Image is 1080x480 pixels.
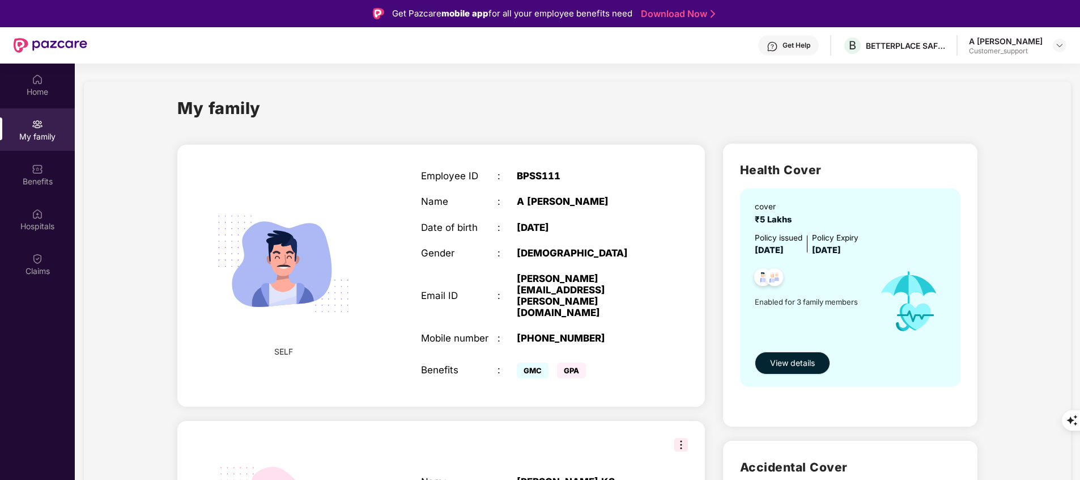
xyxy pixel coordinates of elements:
[421,222,498,233] div: Date of birth
[32,208,43,220] img: svg+xml;base64,PHN2ZyBpZD0iSG9zcGl0YWxzIiB4bWxucz0iaHR0cDovL3d3dy53My5vcmcvMjAwMC9zdmciIHdpZHRoPS...
[517,170,650,182] div: BPSS111
[755,232,802,244] div: Policy issued
[498,170,517,182] div: :
[421,170,498,182] div: Employee ID
[969,47,1043,56] div: Customer_support
[517,363,548,378] span: GMC
[767,41,778,52] img: svg+xml;base64,PHN2ZyBpZD0iSGVscC0zMngzMiIgeG1sbnM9Imh0dHA6Ly93d3cudzMub3JnLzIwMDAvc3ZnIiB3aWR0aD...
[674,438,688,452] img: svg+xml;base64,PHN2ZyB3aWR0aD0iMzIiIGhlaWdodD0iMzIiIHZpZXdCb3g9IjAgMCAzMiAzMiIgZmlsbD0ibm9uZSIgeG...
[32,253,43,264] img: svg+xml;base64,PHN2ZyBpZD0iQ2xhaW0iIHhtbG5zPSJodHRwOi8vd3d3LnczLm9yZy8yMDAwL3N2ZyIgd2lkdGg9IjIwIi...
[32,163,43,175] img: svg+xml;base64,PHN2ZyBpZD0iQmVuZWZpdHMiIHhtbG5zPSJodHRwOi8vd3d3LnczLm9yZy8yMDAwL3N2ZyIgd2lkdGg9Ij...
[755,245,784,255] span: [DATE]
[761,265,789,293] img: svg+xml;base64,PHN2ZyB4bWxucz0iaHR0cDovL3d3dy53My5vcmcvMjAwMC9zdmciIHdpZHRoPSI0OC45NDMiIGhlaWdodD...
[969,36,1043,47] div: A [PERSON_NAME]
[812,232,858,244] div: Policy Expiry
[557,363,586,378] span: GPA
[812,245,841,255] span: [DATE]
[517,332,650,344] div: [PHONE_NUMBER]
[755,352,830,374] button: View details
[641,8,712,20] a: Download Now
[498,196,517,207] div: :
[711,8,715,20] img: Stroke
[749,265,777,293] img: svg+xml;base64,PHN2ZyB4bWxucz0iaHR0cDovL3d3dy53My5vcmcvMjAwMC9zdmciIHdpZHRoPSI0OC45NDMiIGhlaWdodD...
[755,296,868,308] span: Enabled for 3 family members
[740,161,960,179] h2: Health Cover
[1055,41,1064,50] img: svg+xml;base64,PHN2ZyBpZD0iRHJvcGRvd24tMzJ4MzIiIHhtbG5zPSJodHRwOi8vd3d3LnczLm9yZy8yMDAwL3N2ZyIgd2...
[866,40,945,51] div: BETTERPLACE SAFETY SOLUTIONS PRIVATE LIMITED
[849,39,856,52] span: B
[783,41,810,50] div: Get Help
[421,332,498,344] div: Mobile number
[202,182,364,345] img: svg+xml;base64,PHN2ZyB4bWxucz0iaHR0cDovL3d3dy53My5vcmcvMjAwMC9zdmciIHdpZHRoPSIyMjQiIGhlaWdodD0iMT...
[373,8,384,19] img: Logo
[755,201,796,213] div: cover
[517,222,650,233] div: [DATE]
[517,273,650,319] div: [PERSON_NAME][EMAIL_ADDRESS][PERSON_NAME][DOMAIN_NAME]
[498,222,517,233] div: :
[32,119,43,130] img: svg+xml;base64,PHN2ZyB3aWR0aD0iMjAiIGhlaWdodD0iMjAiIHZpZXdCb3g9IjAgMCAyMCAyMCIgZmlsbD0ibm9uZSIgeG...
[177,95,261,121] h1: My family
[498,290,517,301] div: :
[517,247,650,259] div: [DEMOGRAPHIC_DATA]
[441,8,488,19] strong: mobile app
[421,364,498,376] div: Benefits
[421,196,498,207] div: Name
[274,346,293,358] span: SELF
[770,357,815,369] span: View details
[740,458,960,477] h2: Accidental Cover
[392,7,632,20] div: Get Pazcare for all your employee benefits need
[421,290,498,301] div: Email ID
[498,332,517,344] div: :
[498,364,517,376] div: :
[14,38,87,53] img: New Pazcare Logo
[421,247,498,259] div: Gender
[868,257,950,346] img: icon
[498,247,517,259] div: :
[755,214,796,225] span: ₹5 Lakhs
[32,74,43,85] img: svg+xml;base64,PHN2ZyBpZD0iSG9tZSIgeG1sbnM9Imh0dHA6Ly93d3cudzMub3JnLzIwMDAvc3ZnIiB3aWR0aD0iMjAiIG...
[517,196,650,207] div: A [PERSON_NAME]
